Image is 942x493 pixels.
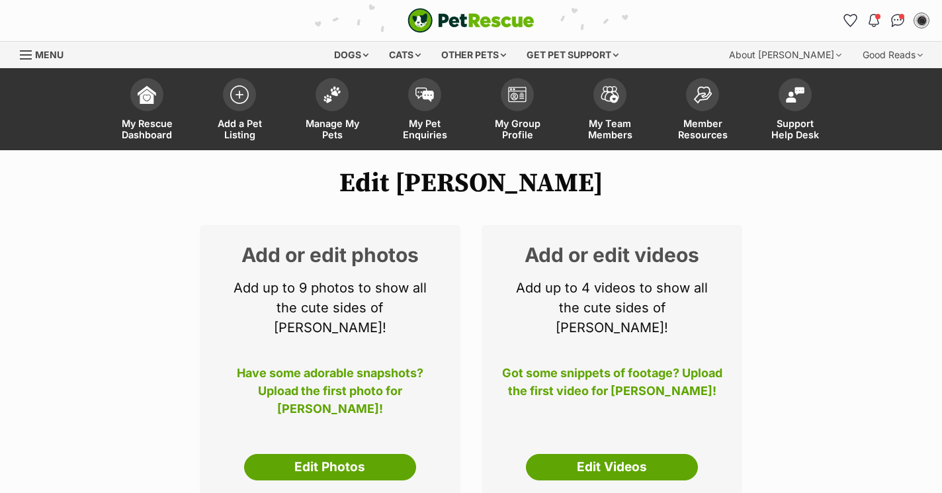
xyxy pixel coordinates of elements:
[488,118,547,140] span: My Group Profile
[220,278,441,337] p: Add up to 9 photos to show all the cute sides of [PERSON_NAME]!
[378,71,471,150] a: My Pet Enquiries
[501,364,722,408] p: Got some snippets of footage? Upload the first video for [PERSON_NAME]!
[244,454,416,480] a: Edit Photos
[407,8,535,33] a: PetRescue
[863,10,884,31] button: Notifications
[407,8,535,33] img: logo-cat-932fe2b9b8326f06289b0f2fb663e598f794de774fb13d1741a6617ecf9a85b4.svg
[432,42,515,68] div: Other pets
[501,278,722,337] p: Add up to 4 videos to show all the cute sides of [PERSON_NAME]!
[210,118,269,140] span: Add a Pet Listing
[20,42,73,66] a: Menu
[220,364,441,408] p: Have some adorable snapshots? Upload the first photo for [PERSON_NAME]!
[601,86,619,103] img: team-members-icon-5396bd8760b3fe7c0b43da4ab00e1e3bb1a5d9ba89233759b79545d2d3fc5d0d.svg
[911,10,932,31] button: My account
[517,42,628,68] div: Get pet support
[765,118,825,140] span: Support Help Desk
[471,71,564,150] a: My Group Profile
[915,14,928,27] img: Lauren O'Grady profile pic
[839,10,861,31] a: Favourites
[720,42,851,68] div: About [PERSON_NAME]
[853,42,932,68] div: Good Reads
[220,245,441,265] h2: Add or edit photos
[325,42,378,68] div: Dogs
[508,87,527,103] img: group-profile-icon-3fa3cf56718a62981997c0bc7e787c4b2cf8bcc04b72c1350f741eb67cf2f40e.svg
[101,71,193,150] a: My Rescue Dashboard
[395,118,454,140] span: My Pet Enquiries
[286,71,378,150] a: Manage My Pets
[230,85,249,104] img: add-pet-listing-icon-0afa8454b4691262ce3f59096e99ab1cd57d4a30225e0717b998d2c9b9846f56.svg
[323,86,341,103] img: manage-my-pets-icon-02211641906a0b7f246fdf0571729dbe1e7629f14944591b6c1af311fb30b64b.svg
[887,10,908,31] a: Conversations
[380,42,430,68] div: Cats
[526,454,698,480] a: Edit Videos
[839,10,932,31] ul: Account quick links
[501,245,722,265] h2: Add or edit videos
[869,14,879,27] img: notifications-46538b983faf8c2785f20acdc204bb7945ddae34d4c08c2a6579f10ce5e182be.svg
[656,71,749,150] a: Member Resources
[580,118,640,140] span: My Team Members
[35,49,64,60] span: Menu
[138,85,156,104] img: dashboard-icon-eb2f2d2d3e046f16d808141f083e7271f6b2e854fb5c12c21221c1fb7104beca.svg
[749,71,841,150] a: Support Help Desk
[117,118,177,140] span: My Rescue Dashboard
[786,87,804,103] img: help-desk-icon-fdf02630f3aa405de69fd3d07c3f3aa587a6932b1a1747fa1d2bba05be0121f9.svg
[302,118,362,140] span: Manage My Pets
[693,86,712,104] img: member-resources-icon-8e73f808a243e03378d46382f2149f9095a855e16c252ad45f914b54edf8863c.svg
[891,14,905,27] img: chat-41dd97257d64d25036548639549fe6c8038ab92f7586957e7f3b1b290dea8141.svg
[193,71,286,150] a: Add a Pet Listing
[415,87,434,102] img: pet-enquiries-icon-7e3ad2cf08bfb03b45e93fb7055b45f3efa6380592205ae92323e6603595dc1f.svg
[564,71,656,150] a: My Team Members
[673,118,732,140] span: Member Resources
